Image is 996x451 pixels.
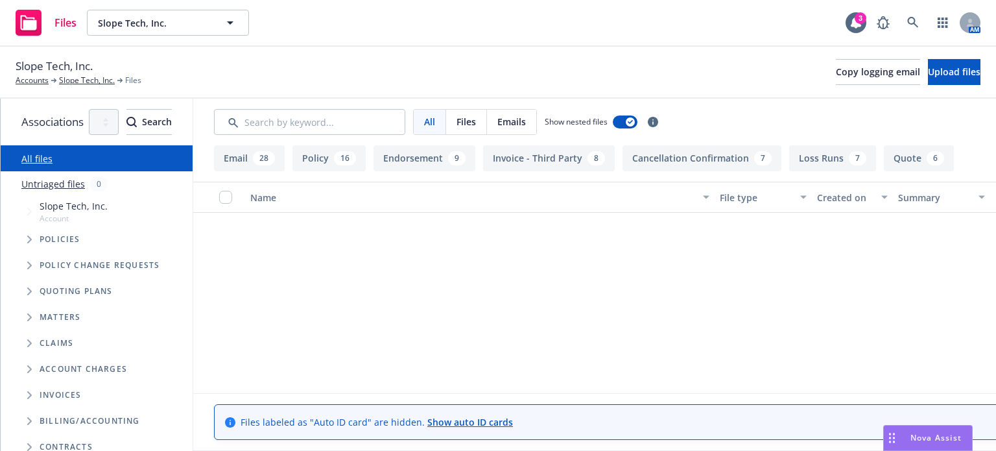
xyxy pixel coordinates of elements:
[720,191,792,204] div: File type
[40,213,108,224] span: Account
[622,145,781,171] button: Cancellation Confirmation
[545,116,608,127] span: Show nested files
[40,262,160,269] span: Policy change requests
[40,287,113,295] span: Quoting plans
[125,75,141,86] span: Files
[214,109,405,135] input: Search by keyword...
[98,16,210,30] span: Slope Tech, Inc.
[126,117,137,127] svg: Search
[40,443,93,451] span: Contracts
[245,182,715,213] button: Name
[754,151,772,165] div: 7
[870,10,896,36] a: Report a Bug
[40,391,82,399] span: Invoices
[59,75,115,86] a: Slope Tech, Inc.
[849,151,866,165] div: 7
[219,191,232,204] input: Select all
[910,432,962,443] span: Nova Assist
[334,151,356,165] div: 16
[214,145,285,171] button: Email
[456,115,476,128] span: Files
[836,66,920,78] span: Copy logging email
[87,10,249,36] button: Slope Tech, Inc.
[16,75,49,86] a: Accounts
[40,199,108,213] span: Slope Tech, Inc.
[21,152,53,165] a: All files
[1,197,193,408] div: Tree Example
[817,191,873,204] div: Created on
[884,426,900,450] div: Drag to move
[90,177,108,191] div: 0
[836,59,920,85] button: Copy logging email
[883,425,973,451] button: Nova Assist
[54,18,77,28] span: Files
[448,151,466,165] div: 9
[126,109,172,135] button: SearchSearch
[587,151,605,165] div: 8
[40,339,73,347] span: Claims
[927,151,944,165] div: 6
[40,417,140,425] span: Billing/Accounting
[715,182,812,213] button: File type
[884,145,954,171] button: Quote
[930,10,956,36] a: Switch app
[373,145,475,171] button: Endorsement
[928,59,980,85] button: Upload files
[40,236,80,243] span: Policies
[789,145,876,171] button: Loss Runs
[898,191,971,204] div: Summary
[928,66,980,78] span: Upload files
[126,110,172,134] div: Search
[21,114,84,130] span: Associations
[253,151,275,165] div: 28
[21,177,85,191] a: Untriaged files
[427,416,513,428] a: Show auto ID cards
[292,145,366,171] button: Policy
[900,10,926,36] a: Search
[497,115,526,128] span: Emails
[812,182,893,213] button: Created on
[250,191,695,204] div: Name
[40,313,80,321] span: Matters
[10,5,82,41] a: Files
[424,115,435,128] span: All
[16,58,93,75] span: Slope Tech, Inc.
[483,145,615,171] button: Invoice - Third Party
[40,365,127,373] span: Account charges
[893,182,990,213] button: Summary
[855,12,866,24] div: 3
[241,415,513,429] span: Files labeled as "Auto ID card" are hidden.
